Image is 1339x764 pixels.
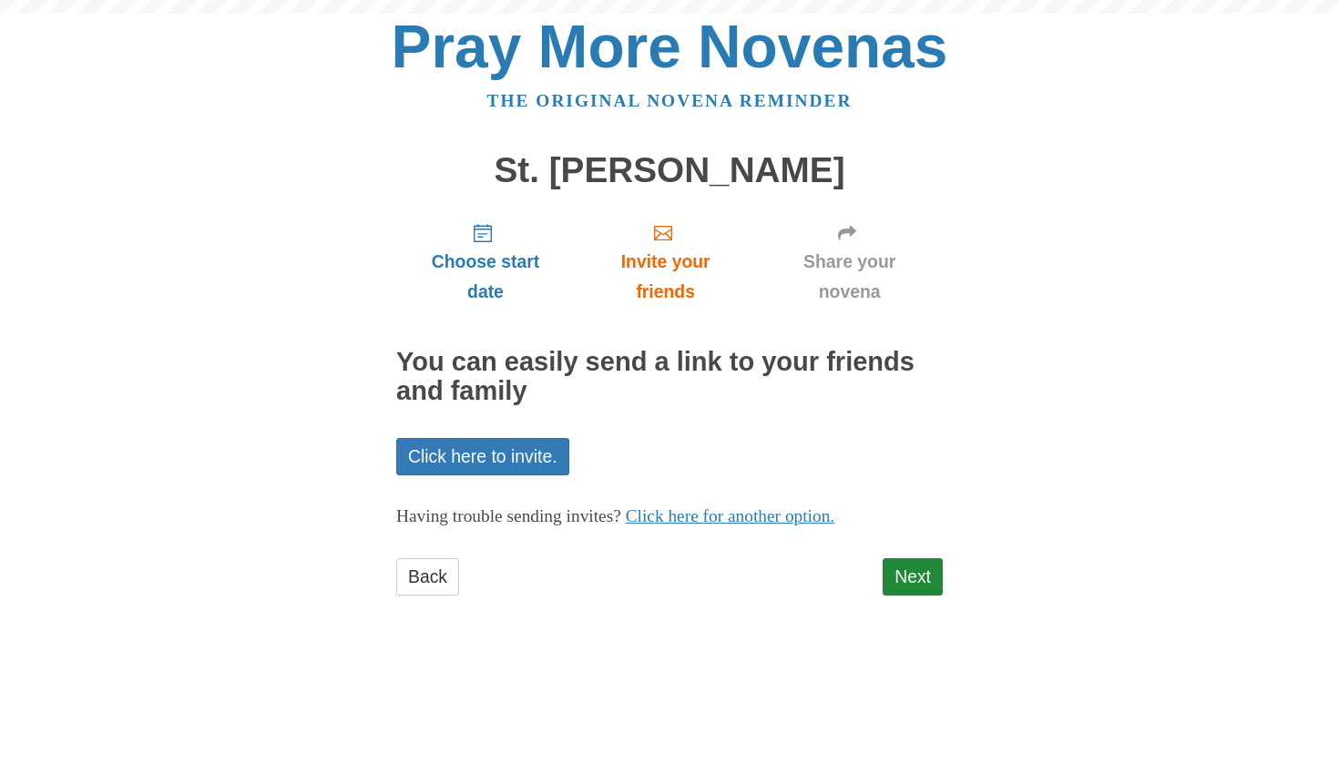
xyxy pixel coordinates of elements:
[883,558,943,596] a: Next
[774,247,925,307] span: Share your novena
[575,208,756,316] a: Invite your friends
[396,506,621,525] span: Having trouble sending invites?
[626,506,835,525] a: Click here for another option.
[414,247,557,307] span: Choose start date
[756,208,943,316] a: Share your novena
[396,348,943,406] h2: You can easily send a link to your friends and family
[593,247,738,307] span: Invite your friends
[396,558,459,596] a: Back
[396,208,575,316] a: Choose start date
[396,151,943,190] h1: St. [PERSON_NAME]
[396,438,569,475] a: Click here to invite.
[392,13,948,80] a: Pray More Novenas
[487,91,853,110] a: The original novena reminder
